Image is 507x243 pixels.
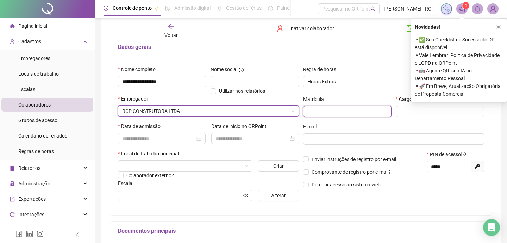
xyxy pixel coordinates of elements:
span: dashboard [268,6,273,11]
h5: Dados gerais [118,43,484,51]
span: Nome social [211,65,237,73]
label: Data de admissão [118,122,165,130]
span: Inativar colaborador [289,25,334,32]
span: linkedin [26,230,33,237]
span: Utilizar nos relatórios [219,88,265,94]
span: Calendário de feriados [18,133,67,139]
span: Relatórios [18,165,40,171]
span: facebook [15,230,23,237]
label: E-mail [303,123,321,130]
label: Local de trabalho principal [118,150,183,158]
span: user-add [10,39,15,44]
span: Administração [18,181,50,186]
span: [PERSON_NAME] - RCP CONSTRUTORA LTDA [384,5,437,13]
span: Colaboradores [18,102,51,108]
label: Nome completo [118,65,160,73]
span: Grupos de acesso [18,117,57,123]
button: Salvar [401,23,438,34]
span: notification [459,6,465,12]
button: Alterar [258,190,299,201]
button: Criar [258,160,299,172]
span: Página inicial [18,23,47,29]
span: save [406,25,413,32]
span: close [496,25,501,30]
span: Voltar [164,32,178,38]
span: file [10,166,15,171]
span: lock [10,181,15,186]
span: Enviar instruções de registro por e-mail [312,156,396,162]
label: Regra de horas [303,65,341,73]
span: Criar [273,162,284,170]
span: Locais de trabalho [18,71,59,77]
span: Admissão digital [174,5,211,11]
div: Open Intercom Messenger [483,219,500,236]
span: Horas Extras [307,76,449,87]
span: info-circle [461,152,466,156]
span: Exportações [18,196,46,202]
span: Cadastros [18,39,41,44]
span: export [10,197,15,202]
span: Controle de ponto [113,5,152,11]
span: eye [243,193,248,198]
span: pushpin [155,6,159,11]
span: Integrações [18,212,44,217]
span: 1 [465,3,467,8]
span: Regras de horas [18,148,54,154]
span: bell [474,6,481,12]
span: file-done [165,6,170,11]
label: Empregador [118,95,153,103]
sup: 1 [462,2,469,9]
span: Escalas [18,87,35,92]
span: Colaborador externo? [126,173,174,178]
span: PIN de acesso [430,151,466,158]
span: ⚬ 🚀 Em Breve, Atualização Obrigatória de Proposta Comercial [415,82,503,98]
span: search [370,6,376,12]
h5: Documentos principais [118,227,484,235]
span: ellipsis [303,6,308,11]
span: Comprovante de registro por e-mail? [312,169,391,175]
span: instagram [37,230,44,237]
span: arrow-left [168,23,175,30]
label: Matrícula [303,95,328,103]
span: left [75,232,80,237]
button: Inativar colaborador [271,23,339,34]
span: ⚬ Vale Lembrar: Política de Privacidade e LGPD na QRPoint [415,51,503,67]
span: Empregadores [18,56,50,61]
span: ⚬ 🤖 Agente QR: sua IA no Departamento Pessoal [415,67,503,82]
img: 88392 [488,4,498,14]
span: Permitir acesso ao sistema web [312,182,381,187]
span: user-delete [277,25,284,32]
span: RCP CONSTRUTORA LTDA [122,106,295,116]
span: Novidades ! [415,23,440,31]
span: Alterar [271,192,286,199]
span: sun [217,6,222,11]
span: Painel do DP [277,5,305,11]
span: ⚬ ✅ Seu Checklist de Sucesso do DP está disponível [415,36,503,51]
label: Escala [118,179,137,187]
span: Gestão de férias [226,5,262,11]
span: clock-circle [104,6,108,11]
span: info-circle [239,68,244,72]
span: home [10,24,15,28]
img: sparkle-icon.fc2bf0ac1784a2077858766a79e2daf3.svg [443,5,450,13]
label: Cargo [396,95,417,103]
label: Data de início no QRPoint [211,122,271,130]
span: sync [10,212,15,217]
